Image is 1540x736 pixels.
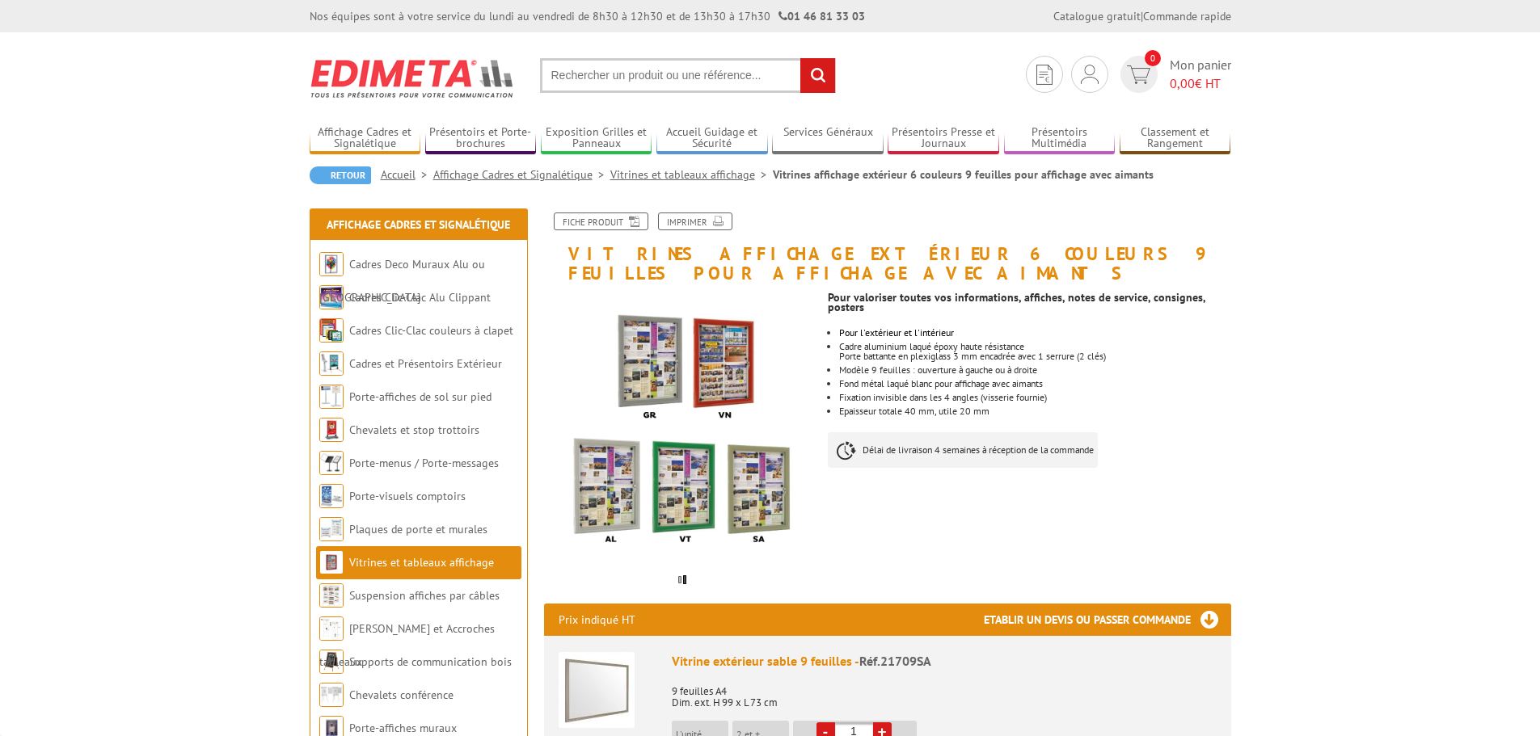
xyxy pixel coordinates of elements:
[1120,125,1231,152] a: Classement et Rangement
[559,652,635,728] img: Vitrine extérieur sable 9 feuilles
[984,604,1231,636] h3: Etablir un devis ou passer commande
[433,167,610,182] a: Affichage Cadres et Signalétique
[425,125,537,152] a: Présentoirs et Porte-brochures
[1081,65,1099,84] img: devis rapide
[772,125,884,152] a: Services Généraux
[1036,65,1053,85] img: devis rapide
[828,290,1205,314] strong: Pour valoriser toutes vos informations, affiches, notes de service, consignes, posters
[1004,125,1116,152] a: Présentoirs Multimédia
[319,252,344,276] img: Cadres Deco Muraux Alu ou Bois
[327,217,510,232] a: Affichage Cadres et Signalétique
[349,555,494,570] a: Vitrines et tableaux affichage
[672,675,1217,709] p: 9 feuilles A4 Dim. ext. H 99 x L 73 cm
[1127,65,1150,84] img: devis rapide
[310,8,865,24] div: Nos équipes sont à votre service du lundi au vendredi de 8h30 à 12h30 et de 13h30 à 17h30
[1170,75,1195,91] span: 0,00
[349,456,499,470] a: Porte-menus / Porte-messages
[1116,56,1231,93] a: devis rapide 0 Mon panier 0,00€ HT
[656,125,768,152] a: Accueil Guidage et Sécurité
[310,166,371,184] a: Retour
[800,58,835,93] input: rechercher
[381,167,433,182] a: Accueil
[658,212,732,230] a: Imprimer
[349,721,457,735] a: Porte-affiches muraux
[859,653,931,669] span: Réf.21709SA
[554,212,648,230] a: Fiche produit
[319,621,495,669] a: [PERSON_NAME] et Accroches tableaux
[610,167,773,182] a: Vitrines et tableaux affichage
[349,423,479,437] a: Chevalets et stop trottoirs
[310,125,421,152] a: Affichage Cadres et Signalétique
[349,290,491,305] a: Cadres Clic-Clac Alu Clippant
[319,583,344,608] img: Suspension affiches par câbles
[349,522,487,536] a: Plaques de porte et murales
[839,393,1230,402] li: Fixation invisible dans les 4 angles (visserie fournie)
[839,379,1230,389] li: Fond métal laqué blanc pour affichage avec aimants
[672,652,1217,671] div: Vitrine extérieur sable 9 feuilles -
[839,326,954,339] font: Pour l'extérieur et l'intérieur
[319,418,344,442] img: Chevalets et stop trottoirs
[773,166,1154,183] li: Vitrines affichage extérieur 6 couleurs 9 feuilles pour affichage avec aimants
[319,451,344,475] img: Porte-menus / Porte-messages
[559,604,635,636] p: Prix indiqué HT
[310,48,516,108] img: Edimeta
[541,125,652,152] a: Exposition Grilles et Panneaux
[319,550,344,574] img: Vitrines et tableaux affichage
[839,365,1230,375] li: Modèle 9 feuilles : ouverture à gauche ou à droite
[319,484,344,508] img: Porte-visuels comptoirs
[319,318,344,343] img: Cadres Clic-Clac couleurs à clapet
[1053,8,1231,24] div: |
[349,489,466,503] a: Porte-visuels comptoirs
[349,356,502,371] a: Cadres et Présentoirs Extérieur
[319,683,344,707] img: Chevalets conférence
[1053,9,1141,23] a: Catalogue gratuit
[839,342,1230,361] li: Cadre aluminium laqué époxy haute résistance Porte battante en plexiglass 3 mm encadrée avec 1 se...
[349,389,492,404] a: Porte-affiches de sol sur pied
[778,9,865,23] strong: 01 46 81 33 03
[1170,74,1231,93] span: € HT
[349,323,513,338] a: Cadres Clic-Clac couleurs à clapet
[349,654,512,669] a: Supports de communication bois
[319,351,344,376] img: Cadres et Présentoirs Extérieur
[839,406,1230,416] li: Epaisseur totale 40 mm, utile 20 mm
[540,58,836,93] input: Rechercher un produit ou une référence...
[888,125,999,152] a: Présentoirs Presse et Journaux
[349,688,454,702] a: Chevalets conférence
[544,291,816,563] img: vitrines_exterieur_12_feuilles_fond_blanc_pour_aimants.png
[319,257,485,305] a: Cadres Deco Muraux Alu ou [GEOGRAPHIC_DATA]
[1145,50,1161,66] span: 0
[532,212,1243,283] h1: Vitrines affichage extérieur 6 couleurs 9 feuilles pour affichage avec aimants
[828,432,1098,468] p: Délai de livraison 4 semaines à réception de la commande
[319,517,344,541] img: Plaques de porte et murales
[319,616,344,641] img: Cimaises et Accroches tableaux
[1143,9,1231,23] a: Commande rapide
[319,385,344,409] img: Porte-affiches de sol sur pied
[1170,56,1231,93] span: Mon panier
[349,588,500,603] a: Suspension affiches par câbles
